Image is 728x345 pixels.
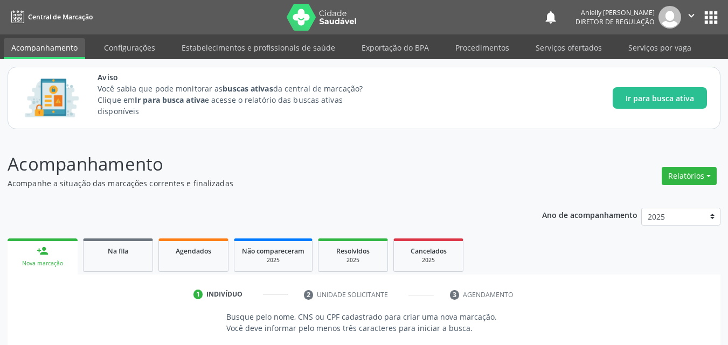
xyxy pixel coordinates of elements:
button: Ir para busca ativa [613,87,707,109]
span: Diretor de regulação [576,17,655,26]
p: Ano de acompanhamento [542,208,637,221]
span: Não compareceram [242,247,304,256]
div: Nova marcação [15,259,70,267]
a: Central de Marcação [8,8,93,26]
a: Exportação do BPA [354,38,436,57]
span: Na fila [108,247,128,256]
div: Indivíduo [206,290,242,299]
p: Você sabia que pode monitorar as da central de marcação? Clique em e acesse o relatório das busca... [98,83,383,117]
img: Imagem de CalloutCard [21,74,82,122]
i:  [685,10,697,22]
span: Resolvidos [336,247,370,256]
span: Cancelados [411,247,447,256]
a: Acompanhamento [4,38,85,59]
span: Central de Marcação [28,12,93,22]
a: Serviços por vaga [621,38,699,57]
a: Serviços ofertados [528,38,609,57]
p: Busque pelo nome, CNS ou CPF cadastrado para criar uma nova marcação. Você deve informar pelo men... [226,311,502,334]
span: Agendados [176,247,211,256]
span: Ir para busca ativa [626,93,694,104]
div: Anielly [PERSON_NAME] [576,8,655,17]
strong: buscas ativas [223,83,273,94]
strong: Ir para busca ativa [135,95,205,105]
p: Acompanhamento [8,151,507,178]
span: Aviso [98,72,383,83]
a: Procedimentos [448,38,517,57]
a: Configurações [96,38,163,57]
div: 1 [193,290,203,299]
img: img [658,6,681,29]
button: Relatórios [662,167,717,185]
button: apps [702,8,720,27]
button:  [681,6,702,29]
div: 2025 [401,256,455,264]
p: Acompanhe a situação das marcações correntes e finalizadas [8,178,507,189]
a: Estabelecimentos e profissionais de saúde [174,38,343,57]
div: 2025 [242,256,304,264]
div: 2025 [326,256,380,264]
button: notifications [543,10,558,25]
div: person_add [37,245,48,257]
